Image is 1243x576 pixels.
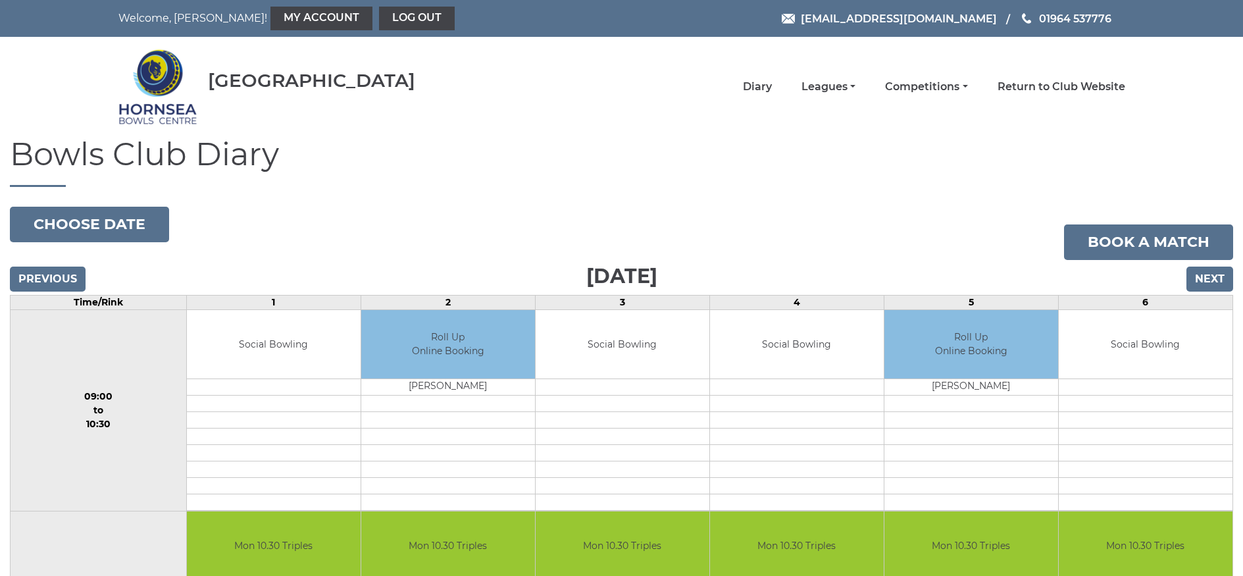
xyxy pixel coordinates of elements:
[535,295,709,309] td: 3
[118,41,197,133] img: Hornsea Bowls Centre
[1020,11,1111,27] a: Phone us 01964 537776
[361,310,535,379] td: Roll Up Online Booking
[710,310,884,379] td: Social Bowling
[801,12,997,24] span: [EMAIL_ADDRESS][DOMAIN_NAME]
[1022,13,1031,24] img: Phone us
[1059,310,1232,379] td: Social Bowling
[10,137,1233,187] h1: Bowls Club Diary
[801,80,855,94] a: Leagues
[118,7,526,30] nav: Welcome, [PERSON_NAME]!
[187,310,361,379] td: Social Bowling
[884,379,1058,396] td: [PERSON_NAME]
[270,7,372,30] a: My Account
[361,295,535,309] td: 2
[782,14,795,24] img: Email
[743,80,772,94] a: Diary
[998,80,1125,94] a: Return to Club Website
[884,295,1058,309] td: 5
[1058,295,1232,309] td: 6
[361,379,535,396] td: [PERSON_NAME]
[379,7,455,30] a: Log out
[1039,12,1111,24] span: 01964 537776
[208,70,415,91] div: [GEOGRAPHIC_DATA]
[709,295,884,309] td: 4
[11,295,187,309] td: Time/Rink
[10,267,86,292] input: Previous
[782,11,997,27] a: Email [EMAIL_ADDRESS][DOMAIN_NAME]
[10,207,169,242] button: Choose date
[186,295,361,309] td: 1
[884,310,1058,379] td: Roll Up Online Booking
[1186,267,1233,292] input: Next
[11,309,187,511] td: 09:00 to 10:30
[885,80,967,94] a: Competitions
[1064,224,1233,260] a: Book a match
[536,310,709,379] td: Social Bowling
